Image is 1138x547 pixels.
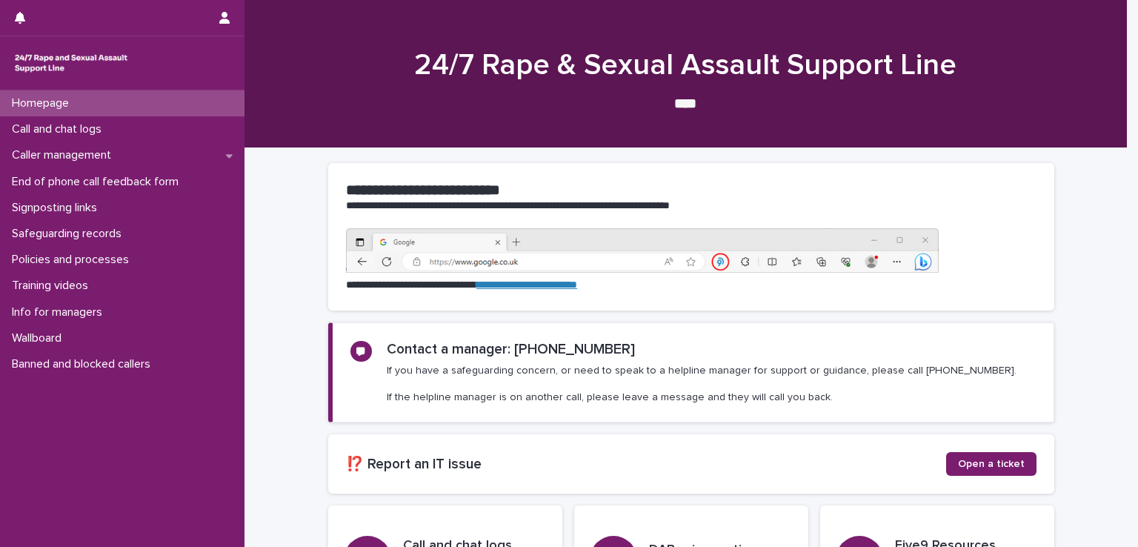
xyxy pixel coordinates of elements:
[387,341,635,358] h2: Contact a manager: [PHONE_NUMBER]
[387,364,1016,405] p: If you have a safeguarding concern, or need to speak to a helpline manager for support or guidanc...
[322,47,1048,83] h1: 24/7 Rape & Sexual Assault Support Line
[6,175,190,189] p: End of phone call feedback form
[6,227,133,241] p: Safeguarding records
[12,48,130,78] img: rhQMoQhaT3yELyF149Cw
[6,201,109,215] p: Signposting links
[6,253,141,267] p: Policies and processes
[346,456,946,473] h2: ⁉️ Report an IT issue
[6,148,123,162] p: Caller management
[6,279,100,293] p: Training videos
[6,305,114,319] p: Info for managers
[6,357,162,371] p: Banned and blocked callers
[6,331,73,345] p: Wallboard
[946,452,1036,476] a: Open a ticket
[6,122,113,136] p: Call and chat logs
[346,228,939,273] img: https%3A%2F%2Fcdn.document360.io%2F0deca9d6-0dac-4e56-9e8f-8d9979bfce0e%2FImages%2FDocumentation%...
[6,96,81,110] p: Homepage
[958,459,1025,469] span: Open a ticket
